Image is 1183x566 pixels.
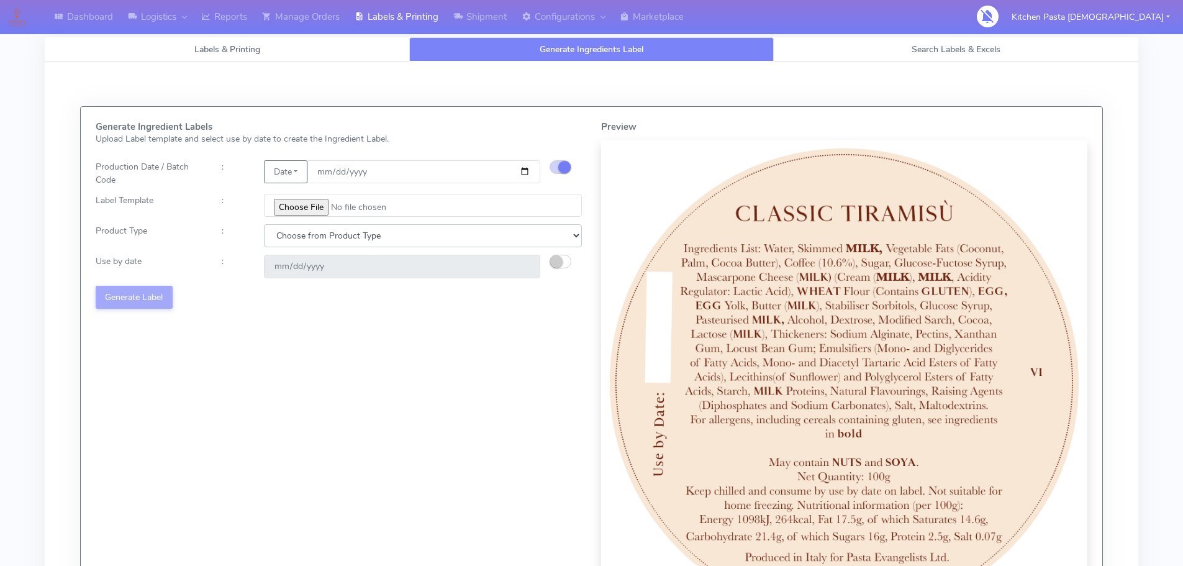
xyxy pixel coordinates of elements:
[96,122,582,132] h5: Generate Ingredient Labels
[540,43,643,55] span: Generate Ingredients Label
[45,37,1138,62] ul: Tabs
[264,160,307,183] button: Date
[1002,4,1179,30] button: Kitchen Pasta [DEMOGRAPHIC_DATA]
[96,286,173,309] button: Generate Label
[212,160,255,186] div: :
[86,160,212,186] div: Production Date / Batch Code
[212,224,255,247] div: :
[86,255,212,278] div: Use by date
[912,43,1000,55] span: Search Labels & Excels
[86,224,212,247] div: Product Type
[96,132,582,145] p: Upload Label template and select use by date to create the Ingredient Label.
[212,194,255,217] div: :
[194,43,260,55] span: Labels & Printing
[86,194,212,217] div: Label Template
[212,255,255,278] div: :
[601,122,1088,132] h5: Preview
